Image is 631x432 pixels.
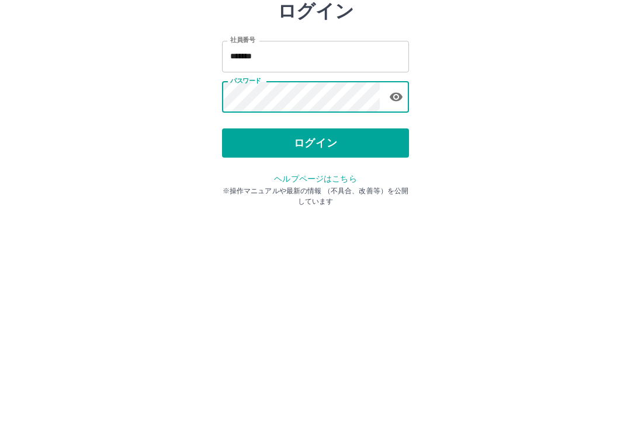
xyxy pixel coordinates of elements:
button: ログイン [222,202,409,231]
h2: ログイン [278,74,354,96]
label: 社員番号 [230,109,255,118]
label: パスワード [230,150,261,159]
a: ヘルプページはこちら [274,248,356,257]
p: ※操作マニュアルや最新の情報 （不具合、改善等）を公開しています [222,259,409,280]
